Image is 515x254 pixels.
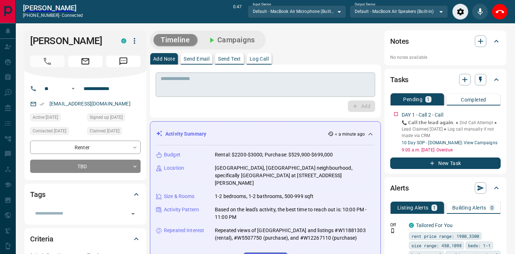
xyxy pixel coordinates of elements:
div: Mute [472,4,488,20]
a: 10 Day SOP - [DOMAIN_NAME]- View Campaigns [402,140,497,145]
p: Budget [164,151,180,159]
div: End Call [492,4,508,20]
p: Activity Summary [165,130,206,138]
p: Repeated Interest [164,227,204,234]
div: Default - MacBook Air Speakers (Built-in) [350,5,448,18]
h2: Criteria [30,233,53,245]
p: Rental: $2200-$3000; Purchase: $529,900-$699,000 [215,151,333,159]
div: Tue Sep 09 2025 [87,127,141,137]
p: Activity Pattern [164,206,199,213]
p: Send Email [184,56,209,61]
label: Output Device [355,2,375,7]
div: TBD [30,160,141,173]
p: Listing Alerts [397,205,429,210]
a: [EMAIL_ADDRESS][DOMAIN_NAME] [49,101,131,107]
p: 1 [433,205,436,210]
p: Add Note [153,56,175,61]
span: Email [68,56,103,67]
p: Building Alerts [452,205,486,210]
div: Audio Settings [452,4,468,20]
span: Call [30,56,65,67]
span: Active [DATE] [33,114,58,121]
p: 1-2 bedrooms, 1-2 bathrooms, 500-999 sqft [215,193,313,200]
p: No notes available [390,54,501,61]
div: Activity Summary< a minute ago [156,127,375,141]
p: Send Text [218,56,241,61]
p: 1 [427,97,430,102]
svg: Push Notification Only [390,228,395,233]
label: Input Device [253,2,271,7]
span: Claimed [DATE] [90,127,119,135]
svg: Email Verified [39,102,44,107]
p: Off [390,222,405,228]
button: Timeline [153,34,197,46]
button: Open [69,84,77,93]
p: Completed [461,97,486,102]
p: < a minute ago [335,131,365,137]
div: Renter [30,141,141,154]
p: Repeated views of [GEOGRAPHIC_DATA] and listings #W11881303 (rental), #W5507750 (purchase), and #... [215,227,375,242]
p: Location [164,164,184,172]
div: Default - MacBook Air Microphone (Built-in) [248,5,346,18]
p: [PHONE_NUMBER] - [23,12,83,19]
span: beds: 1-1 [468,242,491,249]
h2: Notes [390,36,409,47]
div: Criteria [30,230,141,248]
a: [PERSON_NAME] [23,4,83,12]
button: Open [128,209,138,219]
p: DAY 1 - Call 2 - Call [402,111,443,119]
button: New Task [390,157,501,169]
div: Tags [30,186,141,203]
div: Alerts [390,179,501,197]
div: Mon Sep 08 2025 [87,113,141,123]
div: Tasks [390,71,501,88]
span: Message [106,56,141,67]
h2: Tasks [390,74,408,85]
p: Log Call [250,56,269,61]
p: [GEOGRAPHIC_DATA], [GEOGRAPHIC_DATA] neighbourhood, specifically [GEOGRAPHIC_DATA] at [STREET_ADD... [215,164,375,187]
h1: [PERSON_NAME] [30,35,110,47]
p: Size & Rooms [164,193,195,200]
p: 9:00 a.m. [DATE] - Overdue [402,147,501,153]
span: Contacted [DATE] [33,127,66,135]
p: 📞 𝗖𝗮𝗹𝗹 𝘁𝗵𝗲 𝗹𝗲𝗮𝗱 𝗮𝗴𝗮𝗶𝗻. ● 2nd Call Attempt ● Lead Claimed [DATE] ‎● Log call manually if not made ... [402,119,501,139]
div: Tue Sep 09 2025 [30,127,84,137]
div: condos.ca [409,223,414,228]
a: Tailored For You [416,222,453,228]
div: condos.ca [121,38,126,43]
h2: Alerts [390,182,409,194]
div: Wed Sep 10 2025 [30,113,84,123]
p: Pending [403,97,422,102]
span: size range: 450,1098 [411,242,462,249]
div: Notes [390,33,501,50]
h2: Tags [30,189,45,200]
button: Campaigns [200,34,262,46]
span: connected [62,13,83,18]
span: rent price range: 1980,3300 [411,232,479,240]
span: Signed up [DATE] [90,114,123,121]
p: 0:47 [233,4,242,20]
p: 0 [491,205,493,210]
p: Based on the lead's activity, the best time to reach out is: 10:00 PM - 11:00 PM [215,206,375,221]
